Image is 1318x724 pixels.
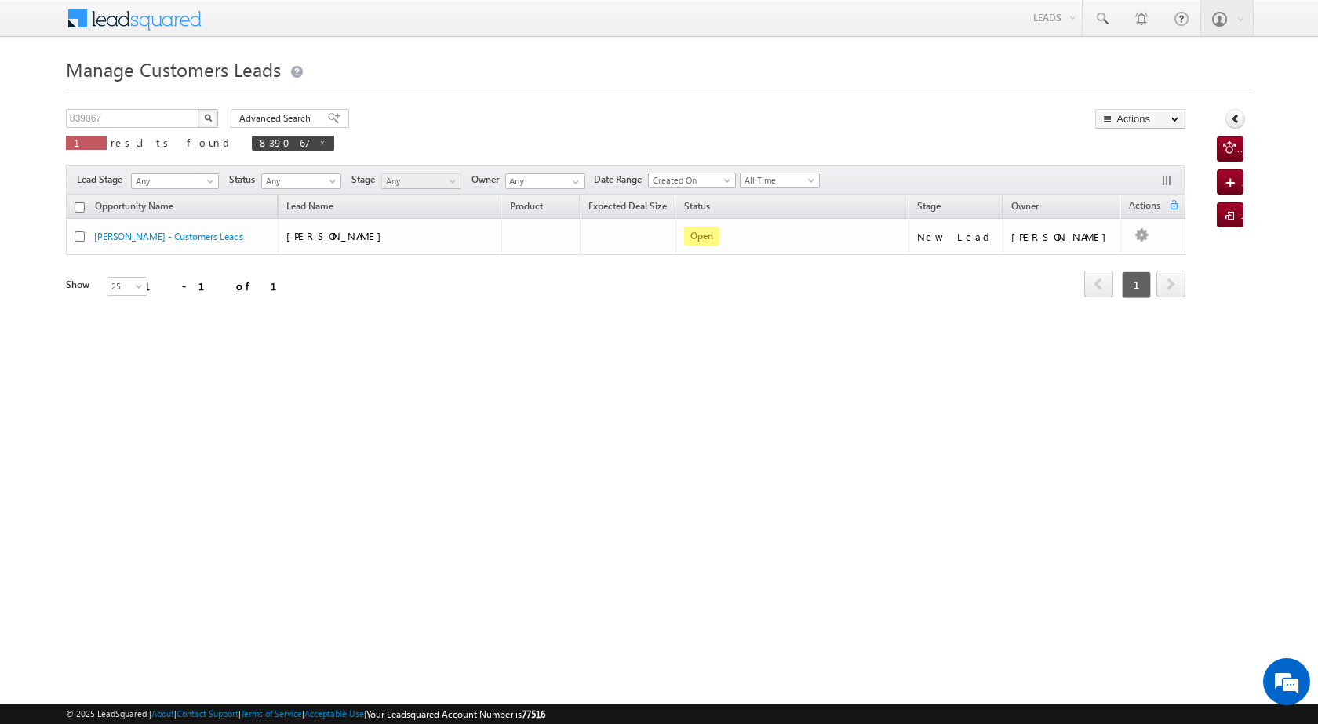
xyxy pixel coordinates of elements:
[111,136,235,149] span: results found
[262,174,337,188] span: Any
[1084,272,1113,297] a: prev
[239,111,315,126] span: Advanced Search
[564,174,584,190] a: Show All Items
[366,708,545,720] span: Your Leadsquared Account Number is
[917,200,941,212] span: Stage
[204,114,212,122] img: Search
[261,173,341,189] a: Any
[684,227,719,246] span: Open
[107,277,147,296] a: 25
[1156,271,1185,297] span: next
[132,174,213,188] span: Any
[522,708,545,720] span: 77516
[740,173,820,188] a: All Time
[87,198,181,218] a: Opportunity Name
[241,708,302,719] a: Terms of Service
[1084,271,1113,297] span: prev
[594,173,648,187] span: Date Range
[510,200,543,212] span: Product
[77,173,129,187] span: Lead Stage
[1011,230,1114,244] div: [PERSON_NAME]
[151,708,174,719] a: About
[1122,271,1151,298] span: 1
[382,174,457,188] span: Any
[177,708,238,719] a: Contact Support
[648,173,736,188] a: Created On
[229,173,261,187] span: Status
[741,173,815,187] span: All Time
[588,200,667,212] span: Expected Deal Size
[1121,197,1168,217] span: Actions
[505,173,585,189] input: Type to Search
[94,231,243,242] a: [PERSON_NAME] - Customers Leads
[581,198,675,218] a: Expected Deal Size
[286,229,389,242] span: [PERSON_NAME]
[381,173,461,189] a: Any
[74,136,99,149] span: 1
[66,56,281,82] span: Manage Customers Leads
[917,230,996,244] div: New Lead
[66,278,94,292] div: Show
[351,173,381,187] span: Stage
[279,198,341,218] span: Lead Name
[131,173,219,189] a: Any
[144,277,296,295] div: 1 - 1 of 1
[75,202,85,213] input: Check all records
[1011,200,1039,212] span: Owner
[95,200,173,212] span: Opportunity Name
[1156,272,1185,297] a: next
[1095,109,1185,129] button: Actions
[471,173,505,187] span: Owner
[909,198,948,218] a: Stage
[649,173,730,187] span: Created On
[66,707,545,722] span: © 2025 LeadSquared | | | | |
[676,198,718,218] a: Status
[260,136,311,149] span: 839067
[304,708,364,719] a: Acceptable Use
[107,279,149,293] span: 25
